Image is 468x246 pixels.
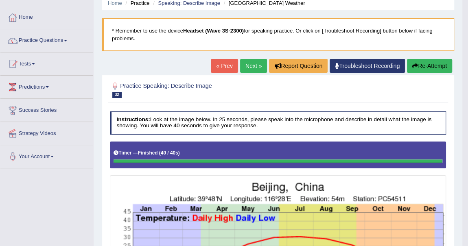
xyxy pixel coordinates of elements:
[269,59,328,73] button: Report Question
[110,111,446,135] h4: Look at the image below. In 25 seconds, please speak into the microphone and describe in detail w...
[0,6,93,26] a: Home
[102,18,454,51] blockquote: * Remember to use the device for speaking practice. Or click on [Troubleshoot Recording] button b...
[211,59,238,73] a: « Prev
[116,116,150,122] b: Instructions:
[159,150,161,156] b: (
[183,28,244,34] b: Headset (Wave 3S-2300)
[178,150,180,156] b: )
[240,59,267,73] a: Next »
[0,29,93,50] a: Practice Questions
[0,52,93,73] a: Tests
[0,76,93,96] a: Predictions
[0,122,93,142] a: Strategy Videos
[0,99,93,119] a: Success Stories
[330,59,405,73] a: Troubleshoot Recording
[0,145,93,165] a: Your Account
[407,59,452,73] button: Re-Attempt
[161,150,178,156] b: 40 / 40s
[112,92,122,98] span: 32
[114,150,179,156] h5: Timer —
[110,81,319,98] h2: Practice Speaking: Describe Image
[138,150,158,156] b: Finished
